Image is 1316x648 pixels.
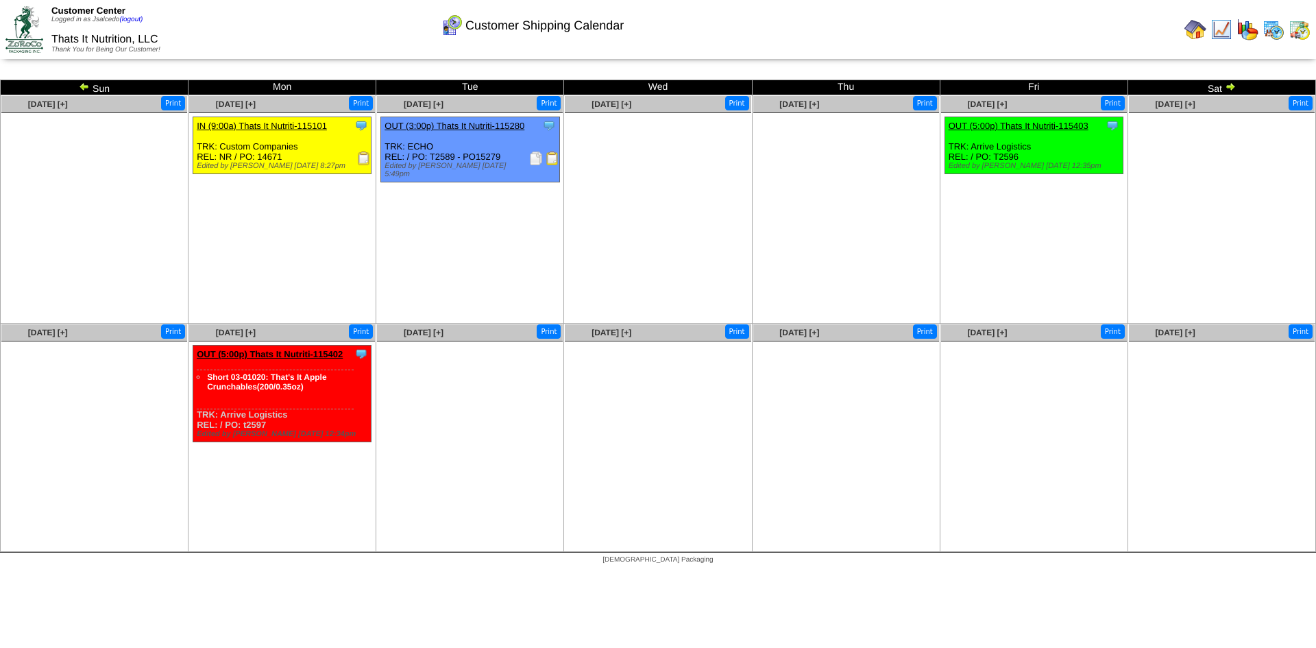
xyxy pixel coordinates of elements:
span: [DEMOGRAPHIC_DATA] Packaging [602,556,713,564]
a: [DATE] [+] [28,328,68,337]
td: Sun [1,80,188,95]
button: Print [161,96,185,110]
span: Logged in as Jsalcedo [51,16,143,23]
button: Print [349,324,373,339]
button: Print [913,96,937,110]
button: Print [349,96,373,110]
button: Print [537,96,561,110]
a: [DATE] [+] [592,328,631,337]
td: Sat [1128,80,1315,95]
img: ZoRoCo_Logo(Green%26Foil)%20jpg.webp [5,6,43,52]
div: TRK: Arrive Logistics REL: / PO: t2597 [193,346,371,442]
img: arrowright.gif [1225,81,1236,92]
a: OUT (3:00p) Thats It Nutriti-115280 [385,121,524,131]
img: Bill of Lading [546,152,559,165]
a: OUT (5:00p) Thats It Nutriti-115402 [197,349,343,359]
a: [DATE] [+] [1156,328,1195,337]
span: Thank You for Being Our Customer! [51,46,160,53]
img: Tooltip [354,347,368,361]
button: Print [537,324,561,339]
img: Tooltip [542,119,556,132]
button: Print [1289,96,1313,110]
button: Print [1101,96,1125,110]
a: (logout) [119,16,143,23]
img: Tooltip [354,119,368,132]
img: home.gif [1184,19,1206,40]
a: [DATE] [+] [967,328,1007,337]
button: Print [161,324,185,339]
img: Packing Slip [529,152,543,165]
img: calendarprod.gif [1263,19,1284,40]
a: [DATE] [+] [404,328,443,337]
div: TRK: Custom Companies REL: NR / PO: 14671 [193,117,371,174]
td: Mon [188,80,376,95]
span: Customer Shipping Calendar [465,19,624,33]
div: TRK: ECHO REL: / PO: T2589 - PO15279 [381,117,559,182]
img: calendarcustomer.gif [441,14,463,36]
div: TRK: Arrive Logistics REL: / PO: T2596 [945,117,1123,174]
a: [DATE] [+] [779,328,819,337]
div: Edited by [PERSON_NAME] [DATE] 8:27pm [197,162,371,170]
img: calendarinout.gif [1289,19,1311,40]
div: Edited by [PERSON_NAME] [DATE] 5:49pm [385,162,559,178]
button: Print [1101,324,1125,339]
a: [DATE] [+] [1156,99,1195,109]
img: arrowleft.gif [79,81,90,92]
button: Print [725,96,749,110]
td: Tue [376,80,564,95]
button: Print [1289,324,1313,339]
a: [DATE] [+] [592,99,631,109]
a: Short 03-01020: That's It Apple Crunchables(200/0.35oz) [207,372,326,392]
a: [DATE] [+] [779,99,819,109]
a: [DATE] [+] [216,99,256,109]
td: Thu [752,80,940,95]
img: Receiving Document [357,152,371,165]
a: [DATE] [+] [216,328,256,337]
button: Print [913,324,937,339]
a: [DATE] [+] [967,99,1007,109]
img: Tooltip [1106,119,1119,132]
a: IN (9:00a) Thats It Nutriti-115101 [197,121,327,131]
a: OUT (5:00p) Thats It Nutriti-115403 [949,121,1088,131]
td: Fri [940,80,1128,95]
span: Thats It Nutrition, LLC [51,34,158,45]
div: Edited by [PERSON_NAME] [DATE] 12:34pm [197,430,371,438]
a: [DATE] [+] [404,99,443,109]
a: [DATE] [+] [28,99,68,109]
div: Edited by [PERSON_NAME] [DATE] 12:35pm [949,162,1123,170]
img: line_graph.gif [1210,19,1232,40]
td: Wed [564,80,752,95]
button: Print [725,324,749,339]
img: graph.gif [1236,19,1258,40]
span: Customer Center [51,5,125,16]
